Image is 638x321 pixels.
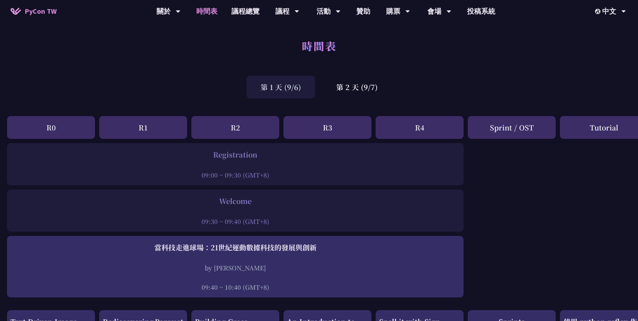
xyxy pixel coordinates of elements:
div: R2 [191,116,279,139]
img: Locale Icon [595,9,602,14]
div: Welcome [11,196,460,206]
div: R4 [376,116,464,139]
div: R0 [7,116,95,139]
div: 第 1 天 (9/6) [247,76,315,98]
div: Registration [11,149,460,160]
div: 09:40 ~ 10:40 (GMT+8) [11,283,460,291]
div: 09:30 ~ 09:40 (GMT+8) [11,217,460,226]
a: 當科技走進球場：21世紀運動數據科技的發展與創新 by [PERSON_NAME] 09:40 ~ 10:40 (GMT+8) [11,242,460,291]
div: 第 2 天 (9/7) [322,76,392,98]
h1: 時間表 [302,35,337,56]
span: PyCon TW [25,6,57,17]
div: Sprint / OST [468,116,556,139]
img: Home icon of PyCon TW 2025 [11,8,21,15]
a: PyCon TW [4,2,64,20]
div: 當科技走進球場：21世紀運動數據科技的發展與創新 [11,242,460,253]
div: R1 [99,116,187,139]
div: 09:00 ~ 09:30 (GMT+8) [11,171,460,179]
div: R3 [283,116,371,139]
div: by [PERSON_NAME] [11,263,460,272]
